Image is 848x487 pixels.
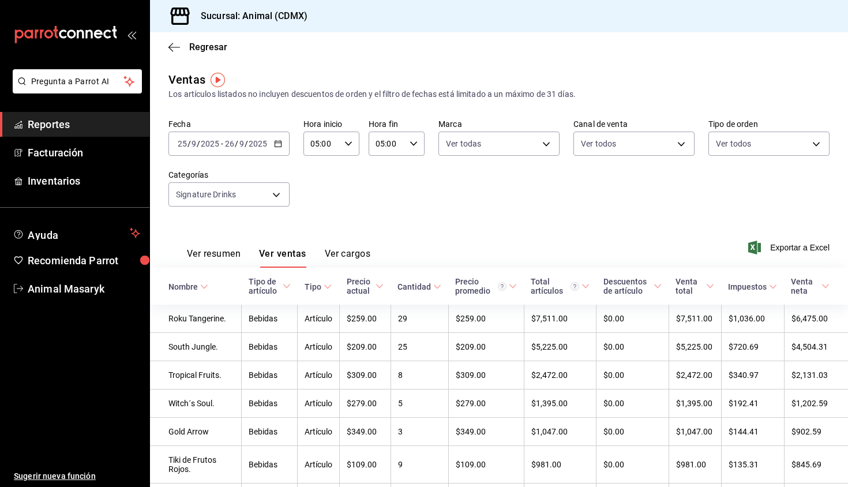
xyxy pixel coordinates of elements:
[676,277,714,295] span: Venta total
[200,139,220,148] input: ----
[31,76,124,88] span: Pregunta a Parrot AI
[721,418,784,446] td: $144.41
[669,418,721,446] td: $1,047.00
[127,30,136,39] button: open_drawer_menu
[448,333,524,361] td: $209.00
[305,282,321,291] div: Tipo
[728,282,767,291] div: Impuestos
[448,418,524,446] td: $349.00
[448,305,524,333] td: $259.00
[669,305,721,333] td: $7,511.00
[596,333,669,361] td: $0.00
[298,305,340,333] td: Artículo
[728,282,777,291] span: Impuestos
[784,418,848,446] td: $902.59
[211,73,225,87] img: Tooltip marker
[298,333,340,361] td: Artículo
[391,418,448,446] td: 3
[28,145,140,160] span: Facturación
[168,120,290,128] label: Fecha
[221,139,223,148] span: -
[531,277,579,295] div: Total artículos
[305,282,332,291] span: Tipo
[708,120,830,128] label: Tipo de orden
[669,361,721,389] td: $2,472.00
[531,277,589,295] span: Total artículos
[391,305,448,333] td: 29
[150,333,242,361] td: South Jungle.
[28,117,140,132] span: Reportes
[340,333,391,361] td: $209.00
[28,281,140,297] span: Animal Masaryk
[596,305,669,333] td: $0.00
[596,361,669,389] td: $0.00
[669,389,721,418] td: $1,395.00
[235,139,238,148] span: /
[224,139,235,148] input: --
[669,446,721,484] td: $981.00
[596,418,669,446] td: $0.00
[391,389,448,418] td: 5
[340,361,391,389] td: $309.00
[168,282,198,291] div: Nombre
[391,333,448,361] td: 25
[245,139,248,148] span: /
[340,389,391,418] td: $279.00
[325,248,371,268] button: Ver cargos
[721,389,784,418] td: $192.41
[340,418,391,446] td: $349.00
[784,333,848,361] td: $4,504.31
[716,138,751,149] span: Ver todos
[448,389,524,418] td: $279.00
[669,333,721,361] td: $5,225.00
[676,277,704,295] div: Venta total
[397,282,431,291] div: Cantidad
[150,361,242,389] td: Tropical Fruits.
[581,138,616,149] span: Ver todos
[573,120,695,128] label: Canal de venta
[524,361,596,389] td: $2,472.00
[603,277,662,295] span: Descuentos de artículo
[784,361,848,389] td: $2,131.03
[242,389,298,418] td: Bebidas
[751,241,830,254] span: Exportar a Excel
[191,139,197,148] input: --
[168,42,227,53] button: Regresar
[784,389,848,418] td: $1,202.59
[197,139,200,148] span: /
[242,305,298,333] td: Bebidas
[524,305,596,333] td: $7,511.00
[168,282,208,291] span: Nombre
[721,361,784,389] td: $340.97
[187,139,191,148] span: /
[347,277,384,295] span: Precio actual
[242,361,298,389] td: Bebidas
[448,446,524,484] td: $109.00
[242,418,298,446] td: Bebidas
[298,389,340,418] td: Artículo
[455,277,506,295] div: Precio promedio
[340,305,391,333] td: $259.00
[187,248,241,268] button: Ver resumen
[784,305,848,333] td: $6,475.00
[721,305,784,333] td: $1,036.00
[28,253,140,268] span: Recomienda Parrot
[242,446,298,484] td: Bebidas
[168,71,205,88] div: Ventas
[298,446,340,484] td: Artículo
[446,138,481,149] span: Ver todas
[14,470,140,482] span: Sugerir nueva función
[168,88,830,100] div: Los artículos listados no incluyen descuentos de orden y el filtro de fechas está limitado a un m...
[455,277,517,295] span: Precio promedio
[150,418,242,446] td: Gold Arrow
[176,189,236,200] span: Signature Drinks
[397,282,441,291] span: Cantidad
[524,418,596,446] td: $1,047.00
[298,361,340,389] td: Artículo
[448,361,524,389] td: $309.00
[721,446,784,484] td: $135.31
[524,446,596,484] td: $981.00
[249,277,280,295] div: Tipo de artículo
[391,446,448,484] td: 9
[438,120,560,128] label: Marca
